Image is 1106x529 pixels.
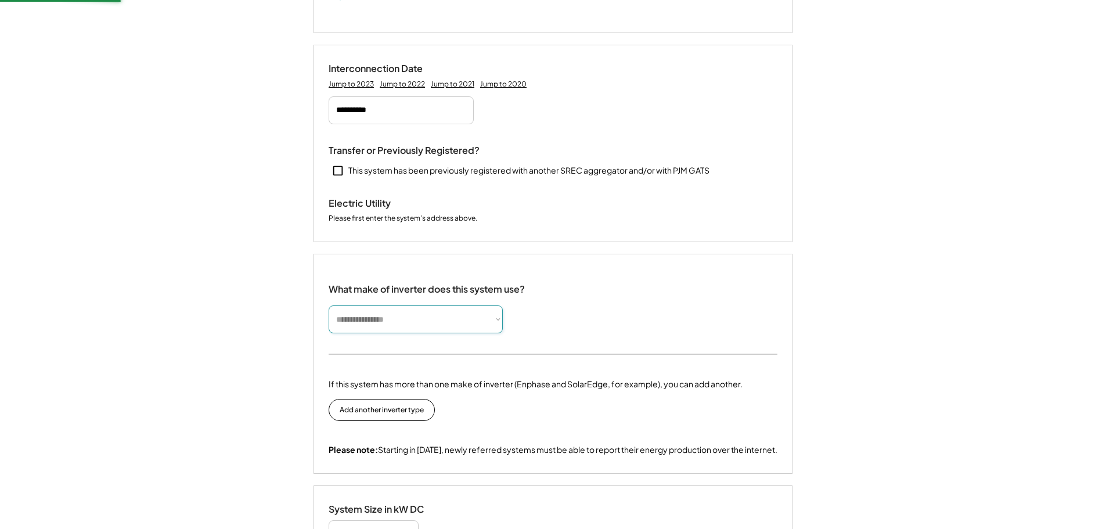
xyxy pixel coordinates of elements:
div: System Size in kW DC [329,503,445,516]
div: What make of inverter does this system use? [329,272,525,298]
div: Jump to 2023 [329,80,374,89]
div: If this system has more than one make of inverter (Enphase and SolarEdge, for example), you can a... [329,378,743,390]
button: Add another inverter type [329,399,435,421]
div: Jump to 2021 [431,80,474,89]
div: Jump to 2022 [380,80,425,89]
div: Interconnection Date [329,63,445,75]
div: This system has been previously registered with another SREC aggregator and/or with PJM GATS [348,165,709,177]
div: Transfer or Previously Registered? [329,145,480,157]
strong: Please note: [329,444,378,455]
div: Jump to 2020 [480,80,527,89]
div: Electric Utility [329,197,445,210]
div: Starting in [DATE], newly referred systems must be able to report their energy production over th... [329,444,777,456]
div: Please first enter the system's address above. [329,214,477,224]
